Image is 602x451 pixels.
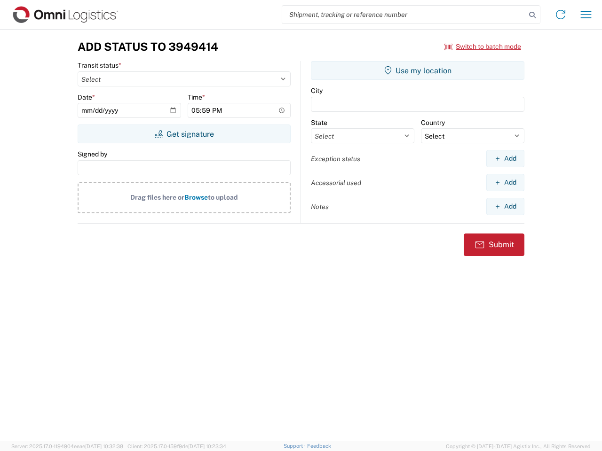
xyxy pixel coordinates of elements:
[11,443,123,449] span: Server: 2025.17.0-1194904eeae
[311,118,327,127] label: State
[311,202,329,211] label: Notes
[78,150,107,158] label: Signed by
[282,6,526,23] input: Shipment, tracking or reference number
[307,443,331,449] a: Feedback
[78,124,291,143] button: Get signature
[78,40,218,54] h3: Add Status to 3949414
[311,155,360,163] label: Exception status
[311,86,323,95] label: City
[444,39,521,54] button: Switch to batch mode
[311,61,524,80] button: Use my location
[421,118,445,127] label: Country
[127,443,226,449] span: Client: 2025.17.0-159f9de
[188,443,226,449] span: [DATE] 10:23:34
[130,194,184,201] span: Drag files here or
[311,179,361,187] label: Accessorial used
[486,150,524,167] button: Add
[284,443,307,449] a: Support
[78,93,95,101] label: Date
[184,194,208,201] span: Browse
[446,442,591,451] span: Copyright © [DATE]-[DATE] Agistix Inc., All Rights Reserved
[188,93,205,101] label: Time
[464,233,524,256] button: Submit
[85,443,123,449] span: [DATE] 10:32:38
[486,198,524,215] button: Add
[78,61,121,70] label: Transit status
[486,174,524,191] button: Add
[208,194,238,201] span: to upload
